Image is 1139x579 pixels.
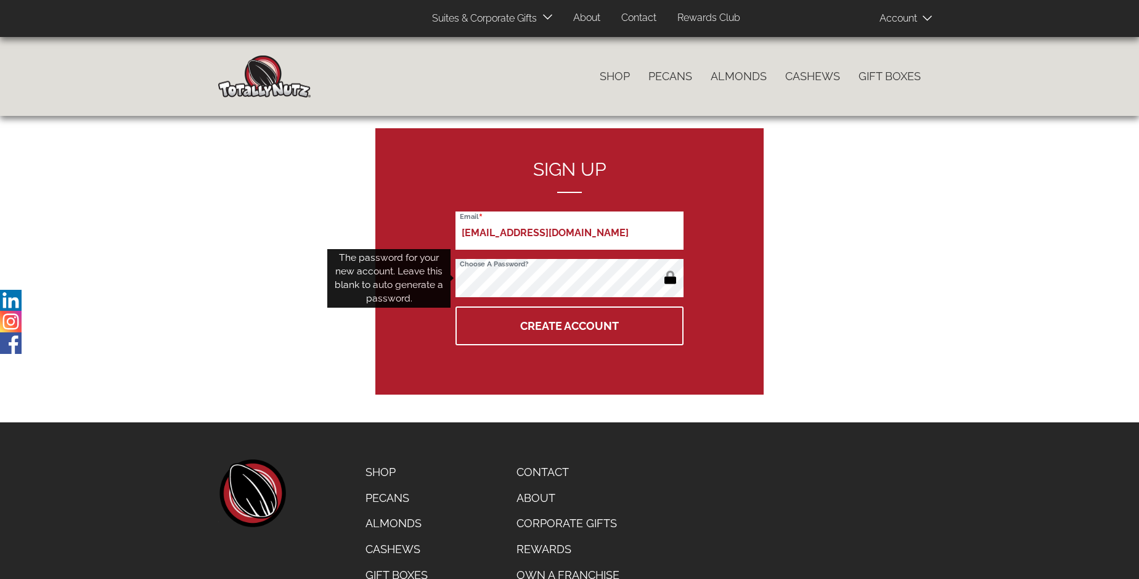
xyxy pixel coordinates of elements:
a: Contact [507,459,629,485]
a: Shop [590,64,639,89]
button: Create Account [455,306,684,345]
h2: Sign up [455,159,684,193]
a: Almonds [356,511,437,536]
a: Suites & Corporate Gifts [423,7,541,31]
a: Almonds [701,64,776,89]
a: Gift Boxes [849,64,930,89]
a: Cashews [356,536,437,562]
a: Rewards Club [668,6,749,30]
a: Contact [612,6,666,30]
a: Pecans [356,485,437,511]
a: Shop [356,459,437,485]
a: Pecans [639,64,701,89]
a: Rewards [507,536,629,562]
a: home [218,459,286,527]
img: Home [218,55,311,97]
a: About [507,485,629,511]
a: About [564,6,610,30]
a: Cashews [776,64,849,89]
a: Corporate Gifts [507,511,629,536]
div: The password for your new account. Leave this blank to auto generate a password. [327,249,451,308]
input: Email [455,211,684,250]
